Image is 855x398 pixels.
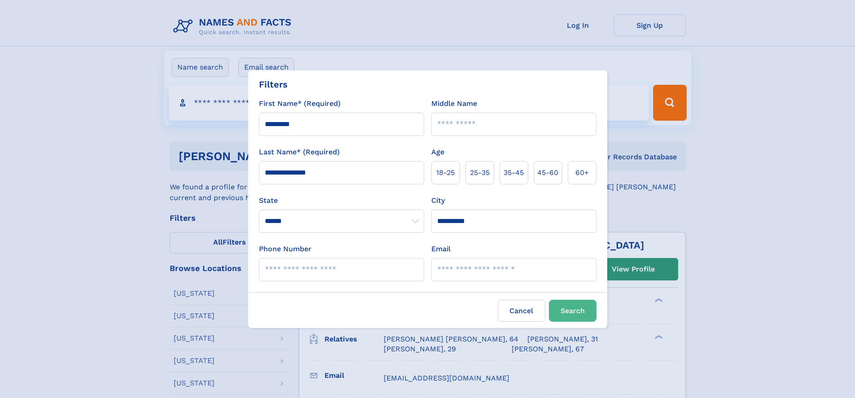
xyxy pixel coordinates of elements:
[431,244,451,254] label: Email
[259,78,288,91] div: Filters
[504,167,524,178] span: 35‑45
[259,195,424,206] label: State
[431,98,477,109] label: Middle Name
[259,98,341,109] label: First Name* (Required)
[549,300,596,322] button: Search
[537,167,558,178] span: 45‑60
[575,167,589,178] span: 60+
[431,195,445,206] label: City
[259,244,311,254] label: Phone Number
[431,147,444,157] label: Age
[259,147,340,157] label: Last Name* (Required)
[498,300,545,322] label: Cancel
[470,167,490,178] span: 25‑35
[436,167,455,178] span: 18‑25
